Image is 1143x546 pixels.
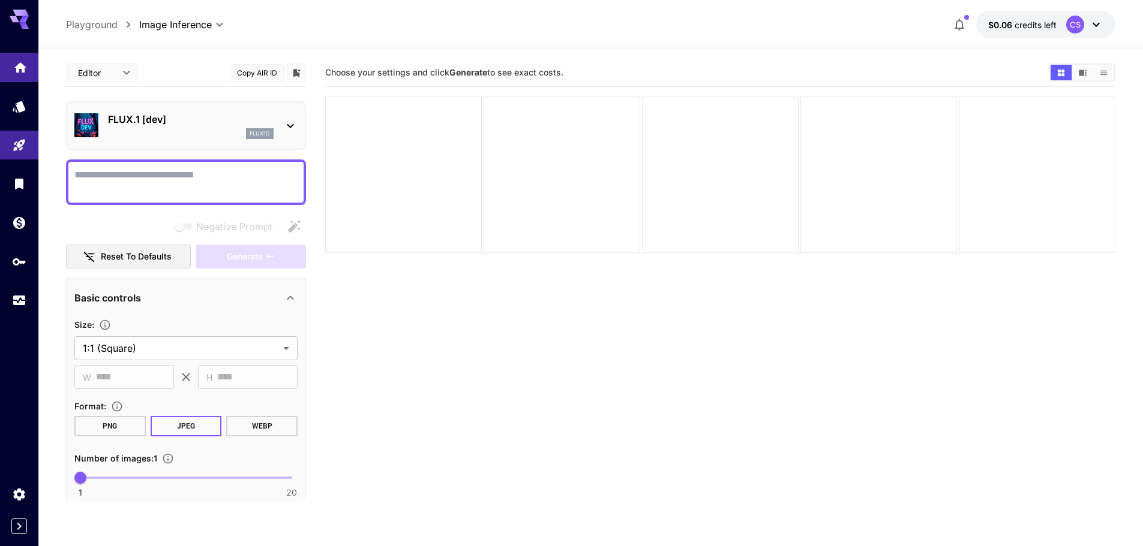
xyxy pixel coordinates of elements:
button: Reset to defaults [66,245,191,269]
span: Size : [74,319,94,330]
button: Specify how many images to generate in a single request. Each image generation will be charged se... [157,453,179,464]
button: Adjust the dimensions of the generated image by specifying its width and height in pixels, or sel... [94,319,116,331]
div: Playground [12,138,26,153]
button: Add to library [291,65,302,80]
div: FLUX.1 [dev]flux1d [74,107,298,144]
button: $0.0606CS [976,11,1115,38]
button: Expand sidebar [11,518,27,534]
span: Negative prompts are not compatible with the selected model. [172,219,282,234]
span: Negative Prompt [196,219,272,234]
span: 20 [286,487,297,499]
div: Home [13,56,28,71]
div: CS [1066,16,1084,34]
button: Choose the file format for the output image. [106,400,128,412]
button: Copy AIR ID [230,64,284,82]
span: $0.06 [988,20,1015,30]
p: FLUX.1 [dev] [108,112,274,126]
button: Show media in grid view [1051,65,1072,80]
span: Image Inference [139,17,212,32]
span: H [206,370,212,384]
button: WEBP [226,416,298,436]
b: Generate [449,67,487,77]
span: W [83,370,91,384]
div: Basic controls [74,283,298,312]
div: Show media in grid viewShow media in video viewShow media in list view [1049,64,1115,82]
span: Format : [74,401,106,411]
button: Show media in video view [1072,65,1093,80]
div: Models [12,99,26,114]
div: $0.0606 [988,19,1057,31]
button: PNG [74,416,146,436]
div: API Keys [12,254,26,269]
button: JPEG [151,416,222,436]
div: Library [12,176,26,191]
div: Usage [12,293,26,308]
p: flux1d [250,129,270,138]
p: Basic controls [74,291,141,305]
button: Show media in list view [1093,65,1114,80]
span: 1:1 (Square) [83,341,278,355]
a: Playground [66,17,118,32]
span: Choose your settings and click to see exact costs. [325,67,563,77]
span: credits left [1015,20,1057,30]
div: Settings [12,487,26,502]
nav: breadcrumb [66,17,139,32]
span: Editor [78,67,115,79]
div: Wallet [12,215,26,230]
span: Number of images : 1 [74,453,157,463]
